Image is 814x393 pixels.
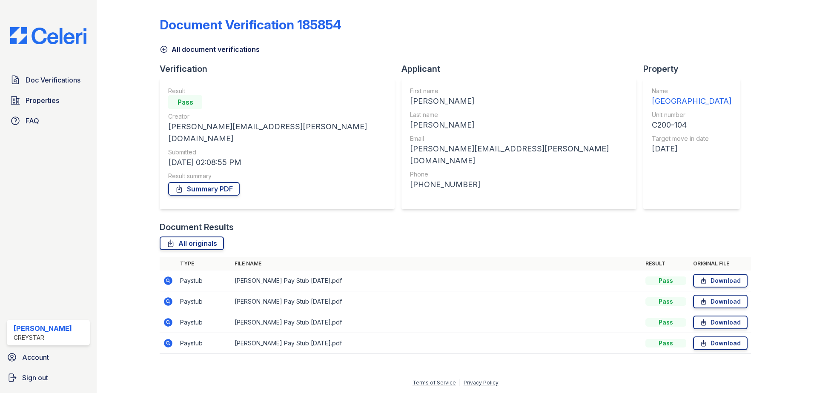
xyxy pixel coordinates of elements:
a: Download [693,274,748,288]
div: Unit number [652,111,731,119]
span: Sign out [22,373,48,383]
td: Paystub [177,291,231,312]
div: [PERSON_NAME] [410,95,628,107]
div: Email [410,134,628,143]
div: Property [643,63,747,75]
th: Original file [690,257,751,271]
a: Privacy Policy [464,379,499,386]
div: [PERSON_NAME] [14,323,72,333]
a: Name [GEOGRAPHIC_DATA] [652,87,731,107]
a: Sign out [3,369,93,386]
div: Result summary [168,172,386,180]
div: [PERSON_NAME] [410,119,628,131]
div: Pass [645,339,686,347]
th: Type [177,257,231,271]
div: Target move in date [652,134,731,143]
span: Doc Verifications [26,75,80,85]
div: C200-104 [652,119,731,131]
img: CE_Logo_Blue-a8612792a0a2168367f1c8372b55b34899dd931a85d93a1a3d3e32e68fde9ad4.png [3,27,93,44]
a: FAQ [7,112,90,129]
div: Document Verification 185854 [160,17,341,32]
a: Account [3,349,93,366]
div: [DATE] [652,143,731,155]
div: Submitted [168,148,386,157]
div: [GEOGRAPHIC_DATA] [652,95,731,107]
div: Pass [645,297,686,306]
a: All originals [160,236,224,250]
td: Paystub [177,333,231,354]
a: Download [693,295,748,308]
div: Document Results [160,221,234,233]
a: Summary PDF [168,182,240,196]
a: Properties [7,92,90,109]
div: Pass [645,276,686,285]
th: File name [231,257,642,271]
td: Paystub [177,271,231,291]
div: Greystar [14,333,72,342]
div: Pass [168,95,202,109]
span: FAQ [26,116,39,126]
a: All document verifications [160,44,260,54]
div: Verification [160,63,401,75]
div: [PERSON_NAME][EMAIL_ADDRESS][PERSON_NAME][DOMAIN_NAME] [410,143,628,167]
div: | [459,379,461,386]
div: [PHONE_NUMBER] [410,179,628,191]
div: Last name [410,111,628,119]
td: [PERSON_NAME] Pay Stub [DATE].pdf [231,312,642,333]
div: Creator [168,112,386,121]
div: Pass [645,318,686,327]
a: Doc Verifications [7,71,90,88]
a: Download [693,316,748,329]
div: Applicant [401,63,643,75]
div: [DATE] 02:08:55 PM [168,157,386,168]
td: [PERSON_NAME] Pay Stub [DATE].pdf [231,333,642,354]
div: Name [652,87,731,95]
span: Properties [26,95,59,105]
th: Result [642,257,690,271]
a: Download [693,336,748,350]
td: [PERSON_NAME] Pay Stub [DATE].pdf [231,271,642,291]
td: Paystub [177,312,231,333]
a: Terms of Service [413,379,456,386]
span: Account [22,352,49,362]
div: First name [410,87,628,95]
div: [PERSON_NAME][EMAIL_ADDRESS][PERSON_NAME][DOMAIN_NAME] [168,121,386,145]
td: [PERSON_NAME] Pay Stub [DATE].pdf [231,291,642,312]
div: Result [168,87,386,95]
div: Phone [410,170,628,179]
